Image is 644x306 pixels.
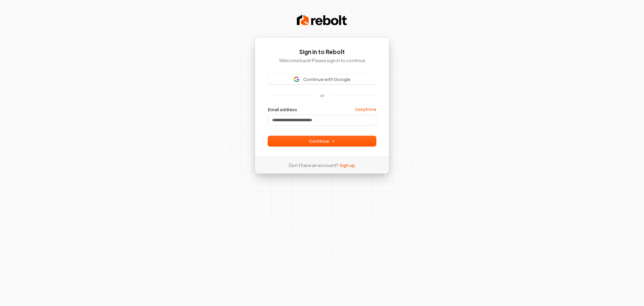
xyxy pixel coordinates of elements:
[297,13,347,27] img: Rebolt Logo
[355,107,376,112] a: Use phone
[303,76,351,82] span: Continue with Google
[294,77,299,82] img: Sign in with Google
[268,74,376,84] button: Sign in with GoogleContinue with Google
[268,48,376,56] h1: Sign in to Rebolt
[268,136,376,146] button: Continue
[268,57,376,63] p: Welcome back! Please sign in to continue
[320,92,324,98] p: or
[339,162,355,168] a: Sign up
[289,162,338,168] span: Don’t have an account?
[268,106,297,113] label: Email address
[309,138,335,144] span: Continue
